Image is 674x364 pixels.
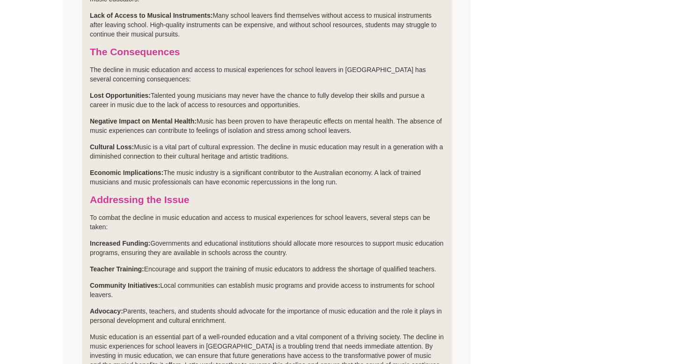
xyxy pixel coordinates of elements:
p: The decline in music education and access to musical experiences for school leavers in [GEOGRAPHI... [90,65,444,84]
strong: Advocacy: [90,307,123,315]
p: Many school leavers find themselves without access to musical instruments after leaving school. H... [90,11,444,39]
h3: Addressing the Issue [90,194,444,206]
strong: Increased Funding: [90,240,150,247]
p: The music industry is a significant contributor to the Australian economy. A lack of trained musi... [90,168,444,187]
strong: Negative Impact on Mental Health: [90,117,197,125]
strong: Lack of Access to Musical Instruments: [90,12,212,19]
p: Encourage and support the training of music educators to address the shortage of qualified teachers. [90,264,444,274]
p: Talented young musicians may never have the chance to fully develop their skills and pursue a car... [90,91,444,109]
strong: Community Initiatives: [90,282,160,289]
strong: Cultural Loss: [90,143,134,151]
strong: Teacher Training: [90,265,144,273]
p: Governments and educational institutions should allocate more resources to support music educatio... [90,239,444,257]
strong: Lost Opportunities: [90,92,151,99]
p: Music has been proven to have therapeutic effects on mental health. The absence of music experien... [90,116,444,135]
strong: Economic Implications: [90,169,163,176]
p: To combat the decline in music education and access to musical experiences for school leavers, se... [90,213,444,232]
p: Local communities can establish music programs and provide access to instruments for school leavers. [90,281,444,299]
p: Music is a vital part of cultural expression. The decline in music education may result in a gene... [90,142,444,161]
h3: The Consequences [90,46,444,58]
p: Parents, teachers, and students should advocate for the importance of music education and the rol... [90,306,444,325]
